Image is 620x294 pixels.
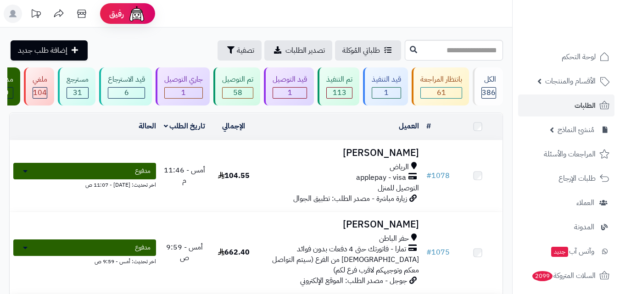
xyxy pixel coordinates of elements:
[237,45,254,56] span: تصفية
[262,67,316,105] a: قيد التوصيل 1
[124,87,129,98] span: 6
[273,88,307,98] div: 1
[108,74,145,85] div: قيد الاسترجاع
[384,87,389,98] span: 1
[272,254,419,276] span: [DEMOGRAPHIC_DATA] من الفرع (سيتم التواصل معكم وتوجيهكم لاقرب فرع لكم)
[273,74,307,85] div: قيد التوصيل
[426,170,450,181] a: #1078
[300,275,407,286] span: جوجل - مصدر الطلب: الموقع الإلكتروني
[212,67,262,105] a: تم التوصيل 58
[518,192,614,214] a: العملاء
[33,74,47,85] div: ملغي
[426,247,431,258] span: #
[532,271,553,281] span: 2099
[327,88,352,98] div: 113
[154,67,212,105] a: جاري التوصيل 1
[333,87,346,98] span: 113
[33,88,47,98] div: 104
[164,165,205,186] span: أمس - 11:46 م
[233,87,242,98] span: 58
[437,87,446,98] span: 61
[518,216,614,238] a: المدونة
[550,245,594,258] span: وآتس آب
[518,143,614,165] a: المراجعات والأسئلة
[545,75,596,88] span: الأقسام والمنتجات
[164,74,203,85] div: جاري التوصيل
[518,265,614,287] a: السلات المتروكة2099
[67,74,89,85] div: مسترجع
[481,74,496,85] div: الكل
[222,121,245,132] a: الإجمالي
[135,243,151,252] span: مدفوع
[139,121,156,132] a: الحالة
[33,87,47,98] span: 104
[223,88,253,98] div: 58
[518,240,614,262] a: وآتس آبجديد
[164,121,206,132] a: تاريخ الطلب
[73,87,82,98] span: 31
[426,170,431,181] span: #
[109,8,124,19] span: رفيق
[574,221,594,233] span: المدونة
[13,256,156,266] div: اخر تحديث: أمس - 9:59 ص
[399,121,419,132] a: العميل
[293,193,407,204] span: زيارة مباشرة - مصدر الطلب: تطبيق الجوال
[262,219,419,230] h3: [PERSON_NAME]
[372,74,401,85] div: قيد التنفيذ
[562,50,596,63] span: لوحة التحكم
[218,170,250,181] span: 104.55
[97,67,154,105] a: قيد الاسترجاع 6
[551,247,568,257] span: جديد
[575,99,596,112] span: الطلبات
[390,162,409,172] span: الرياض
[18,45,67,56] span: إضافة طلب جديد
[471,67,505,105] a: الكل386
[379,233,409,244] span: حفر الباطن
[544,148,596,161] span: المراجعات والأسئلة
[218,40,262,61] button: تصفية
[420,74,462,85] div: بانتظار المراجعة
[518,94,614,116] a: الطلبات
[166,242,203,263] span: أمس - 9:59 ص
[576,196,594,209] span: العملاء
[378,183,419,194] span: التوصيل للمنزل
[356,172,406,183] span: applepay - visa
[264,40,332,61] a: تصدير الطلبات
[262,148,419,158] h3: [PERSON_NAME]
[559,172,596,185] span: طلبات الإرجاع
[326,74,352,85] div: تم التنفيذ
[22,67,56,105] a: ملغي 104
[285,45,325,56] span: تصدير الطلبات
[24,5,47,25] a: تحديثات المنصة
[558,26,611,45] img: logo-2.png
[316,67,361,105] a: تم التنفيذ 113
[56,67,97,105] a: مسترجع 31
[181,87,186,98] span: 1
[421,88,462,98] div: 61
[297,244,406,255] span: تمارا - فاتورتك حتى 4 دفعات بدون فوائد
[518,46,614,68] a: لوحة التحكم
[482,87,496,98] span: 386
[222,74,253,85] div: تم التوصيل
[11,40,88,61] a: إضافة طلب جديد
[342,45,380,56] span: طلباتي المُوكلة
[361,67,410,105] a: قيد التنفيذ 1
[518,167,614,189] a: طلبات الإرجاع
[426,247,450,258] a: #1075
[410,67,471,105] a: بانتظار المراجعة 61
[218,247,250,258] span: 662.40
[372,88,401,98] div: 1
[108,88,145,98] div: 6
[67,88,88,98] div: 31
[335,40,401,61] a: طلباتي المُوكلة
[13,179,156,189] div: اخر تحديث: [DATE] - 11:07 ص
[558,123,594,136] span: مُنشئ النماذج
[128,5,146,23] img: ai-face.png
[426,121,431,132] a: #
[531,269,596,282] span: السلات المتروكة
[165,88,202,98] div: 1
[288,87,292,98] span: 1
[135,166,151,176] span: مدفوع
